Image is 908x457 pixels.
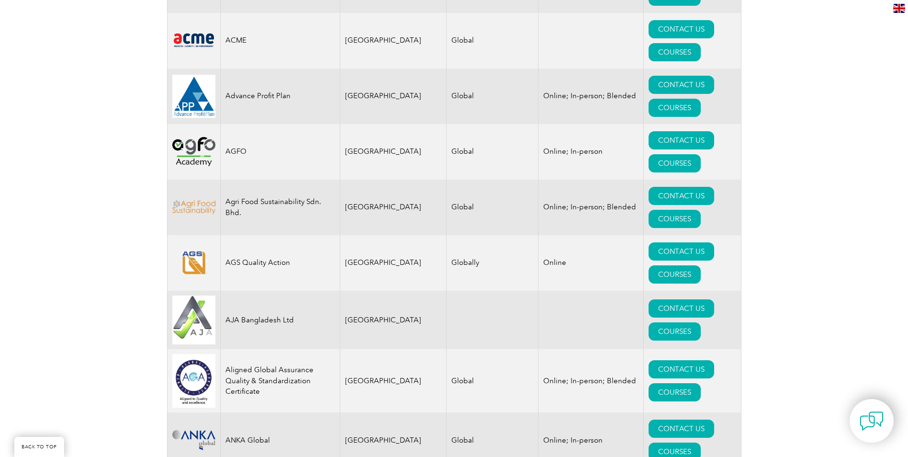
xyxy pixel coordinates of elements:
[220,69,340,124] td: Advance Profit Plan
[340,69,447,124] td: [GEOGRAPHIC_DATA]
[447,13,538,69] td: Global
[172,200,215,214] img: f9836cf2-be2c-ed11-9db1-00224814fd52-logo.png
[893,4,905,13] img: en
[172,75,215,118] img: cd2924ac-d9bc-ea11-a814-000d3a79823d-logo.jpg
[340,13,447,69] td: [GEOGRAPHIC_DATA]
[340,124,447,180] td: [GEOGRAPHIC_DATA]
[220,349,340,412] td: Aligned Global Assurance Quality & Standardization Certificate
[172,354,215,408] img: 049e7a12-d1a0-ee11-be37-00224893a058-logo.jpg
[172,296,215,345] img: e9ac0e2b-848c-ef11-8a6a-00224810d884-logo.jpg
[538,235,644,291] td: Online
[220,291,340,350] td: AJA Bangladesh Ltd
[447,69,538,124] td: Global
[340,180,447,235] td: [GEOGRAPHIC_DATA]
[538,180,644,235] td: Online; In-person; Blended
[220,180,340,235] td: Agri Food Sustainability Sdn. Bhd.
[649,299,714,318] a: CONTACT US
[220,124,340,180] td: AGFO
[649,76,714,94] a: CONTACT US
[649,131,714,149] a: CONTACT US
[172,251,215,274] img: e8128bb3-5a91-eb11-b1ac-002248146a66-logo.png
[14,437,64,457] a: BACK TO TOP
[447,235,538,291] td: Globally
[649,210,701,228] a: COURSES
[538,349,644,412] td: Online; In-person; Blended
[172,32,215,49] img: 0f03f964-e57c-ec11-8d20-002248158ec2-logo.png
[538,124,644,180] td: Online; In-person
[220,13,340,69] td: ACME
[340,235,447,291] td: [GEOGRAPHIC_DATA]
[340,291,447,350] td: [GEOGRAPHIC_DATA]
[172,137,215,166] img: 2d900779-188b-ea11-a811-000d3ae11abd-logo.png
[172,430,215,450] img: c09c33f4-f3a0-ea11-a812-000d3ae11abd-logo.png
[220,235,340,291] td: AGS Quality Action
[649,43,701,61] a: COURSES
[447,180,538,235] td: Global
[649,20,714,38] a: CONTACT US
[649,360,714,378] a: CONTACT US
[649,242,714,261] a: CONTACT US
[649,383,701,401] a: COURSES
[649,154,701,172] a: COURSES
[649,322,701,341] a: COURSES
[447,124,538,180] td: Global
[447,349,538,412] td: Global
[649,187,714,205] a: CONTACT US
[340,349,447,412] td: [GEOGRAPHIC_DATA]
[649,265,701,284] a: COURSES
[538,69,644,124] td: Online; In-person; Blended
[649,99,701,117] a: COURSES
[860,409,884,433] img: contact-chat.png
[649,420,714,438] a: CONTACT US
